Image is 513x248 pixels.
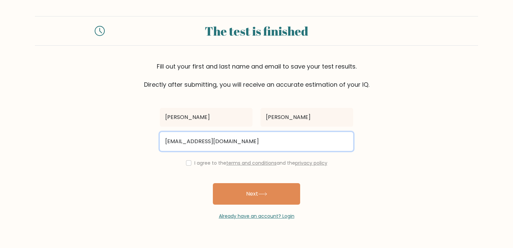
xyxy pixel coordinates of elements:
div: The test is finished [113,22,400,40]
div: Fill out your first and last name and email to save your test results. Directly after submitting,... [35,62,478,89]
label: I agree to the and the [194,160,327,166]
input: Email [160,132,353,151]
a: terms and conditions [226,160,277,166]
input: First name [160,108,252,127]
a: privacy policy [295,160,327,166]
input: Last name [261,108,353,127]
button: Next [213,183,300,205]
a: Already have an account? Login [219,213,294,219]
